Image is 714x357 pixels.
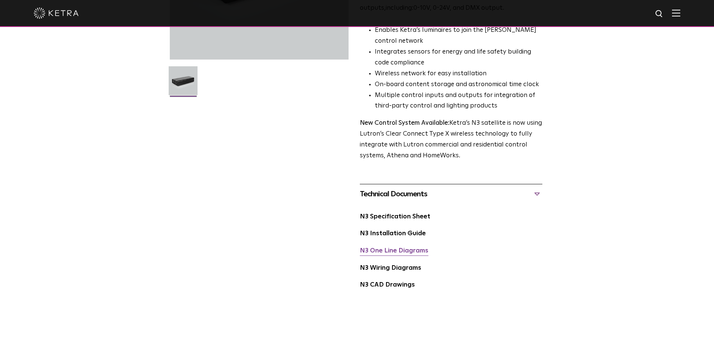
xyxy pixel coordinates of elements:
[34,7,79,19] img: ketra-logo-2019-white
[360,188,542,200] div: Technical Documents
[360,265,421,271] a: N3 Wiring Diagrams
[375,25,542,47] li: Enables Ketra’s luminaires to join the [PERSON_NAME] control network
[375,79,542,90] li: On-board content storage and astronomical time clock
[655,9,664,19] img: search icon
[360,282,415,288] a: N3 CAD Drawings
[360,230,426,237] a: N3 Installation Guide
[360,118,542,161] p: Ketra’s N3 satellite is now using Lutron’s Clear Connect Type X wireless technology to fully inte...
[360,214,430,220] a: N3 Specification Sheet
[375,47,542,69] li: Integrates sensors for energy and life safety building code compliance
[169,66,198,101] img: N3-Controller-2021-Web-Square
[360,248,428,254] a: N3 One Line Diagrams
[375,69,542,79] li: Wireless network for easy installation
[360,120,449,126] strong: New Control System Available:
[672,9,680,16] img: Hamburger%20Nav.svg
[375,90,542,112] li: Multiple control inputs and outputs for integration of third-party control and lighting products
